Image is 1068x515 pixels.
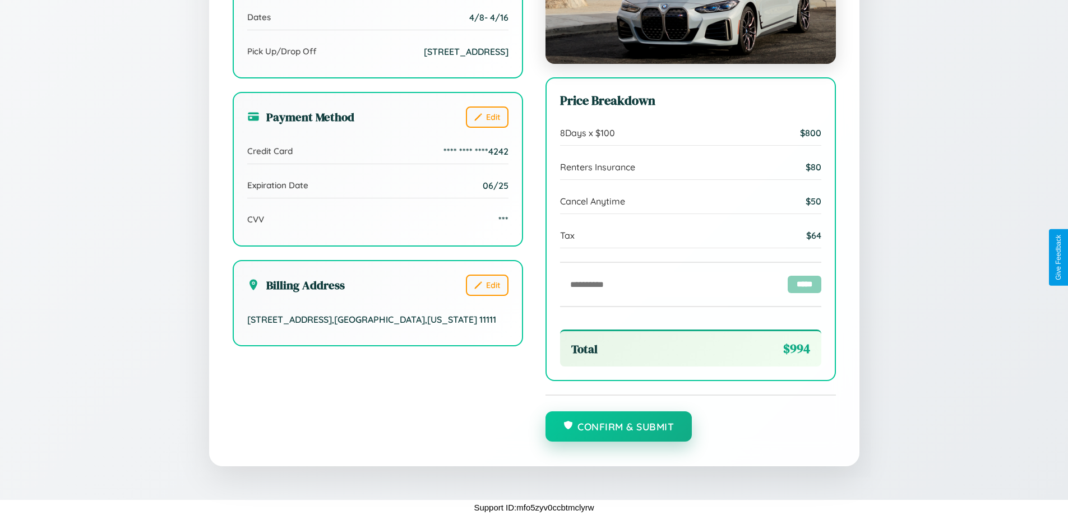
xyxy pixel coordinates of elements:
span: 06/25 [483,180,508,191]
span: $ 800 [800,127,821,138]
span: 4 / 8 - 4 / 16 [469,12,508,23]
span: 8 Days x $ 100 [560,127,615,138]
span: Renters Insurance [560,161,635,173]
button: Confirm & Submit [545,411,692,442]
button: Edit [466,275,508,296]
span: Cancel Anytime [560,196,625,207]
span: Pick Up/Drop Off [247,46,317,57]
span: $ 80 [806,161,821,173]
span: CVV [247,214,264,225]
span: $ 50 [806,196,821,207]
span: [STREET_ADDRESS] [424,46,508,57]
button: Edit [466,106,508,128]
span: $ 64 [806,230,821,241]
span: Dates [247,12,271,22]
span: Tax [560,230,575,241]
p: Support ID: mfo5zyv0ccbtmclyrw [474,500,594,515]
span: [STREET_ADDRESS] , [GEOGRAPHIC_DATA] , [US_STATE] 11111 [247,314,496,325]
h3: Price Breakdown [560,92,821,109]
div: Give Feedback [1055,235,1062,280]
span: Credit Card [247,146,293,156]
span: $ 994 [783,340,810,358]
span: Expiration Date [247,180,308,191]
h3: Payment Method [247,109,354,125]
span: Total [571,341,598,357]
h3: Billing Address [247,277,345,293]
